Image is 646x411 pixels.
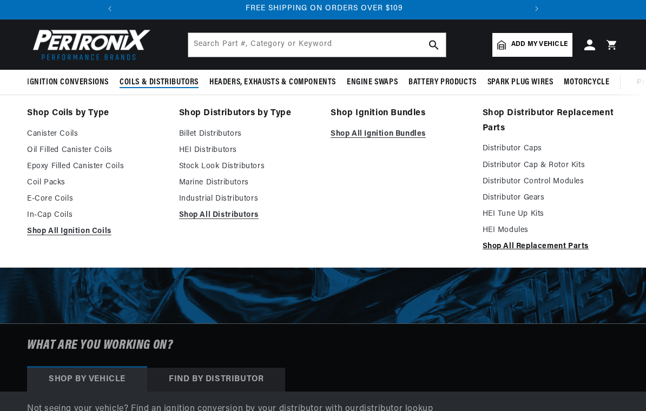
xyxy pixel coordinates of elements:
[179,106,316,121] a: Shop Distributors by Type
[483,175,619,188] a: Distributor Control Modules
[11,270,206,287] a: Payment, Pricing, and Promotions FAQ
[483,240,619,253] a: Shop All Replacement Parts
[11,92,206,109] a: FAQ
[482,70,559,95] summary: Spark Plug Wires
[246,4,403,12] span: FREE SHIPPING ON ORDERS OVER $109
[11,181,206,198] a: Shipping FAQs
[331,106,467,121] a: Shop Ignition Bundles
[27,368,147,392] div: Shop by vehicle
[114,70,204,95] summary: Coils & Distributors
[27,209,164,222] a: In-Cap Coils
[179,176,316,189] a: Marine Distributors
[11,254,206,264] div: Payment, Pricing, and Promotions
[341,70,403,95] summary: Engine Swaps
[11,289,206,308] button: Contact Us
[483,159,619,172] a: Distributor Cap & Rotor Kits
[11,137,206,154] a: FAQs
[27,70,114,95] summary: Ignition Conversions
[179,209,316,222] a: Shop All Distributors
[483,224,619,237] a: HEI Modules
[27,193,164,205] a: E-Core Coils
[27,128,164,141] a: Canister Coils
[122,3,527,15] div: 2 of 2
[179,193,316,205] a: Industrial Distributors
[511,39,568,50] span: Add my vehicle
[27,26,151,63] img: Pertronix
[487,77,553,88] span: Spark Plug Wires
[27,160,164,173] a: Epoxy Filled Canister Coils
[27,176,164,189] a: Coil Packs
[347,77,398,88] span: Engine Swaps
[11,75,206,85] div: Ignition Products
[564,77,609,88] span: Motorcycle
[483,142,619,155] a: Distributor Caps
[483,106,619,136] a: Shop Distributor Replacement Parts
[558,70,615,95] summary: Motorcycle
[27,106,164,121] a: Shop Coils by Type
[11,226,206,242] a: Orders FAQ
[422,33,446,57] button: search button
[179,160,316,173] a: Stock Look Distributors
[209,77,336,88] span: Headers, Exhausts & Components
[179,144,316,157] a: HEI Distributors
[483,191,619,204] a: Distributor Gears
[27,225,164,238] a: Shop All Ignition Coils
[331,128,467,141] a: Shop All Ignition Bundles
[204,70,341,95] summary: Headers, Exhausts & Components
[403,70,482,95] summary: Battery Products
[11,164,206,175] div: Shipping
[408,77,477,88] span: Battery Products
[492,33,572,57] a: Add my vehicle
[11,120,206,130] div: JBA Performance Exhaust
[188,33,446,57] input: Search Part #, Category or Keyword
[149,311,208,322] a: POWERED BY ENCHANT
[120,77,199,88] span: Coils & Distributors
[122,3,527,15] div: Announcement
[11,209,206,219] div: Orders
[179,128,316,141] a: Billet Distributors
[27,144,164,157] a: Oil Filled Canister Coils
[147,368,285,392] div: Find by Distributor
[27,77,109,88] span: Ignition Conversions
[483,208,619,221] a: HEI Tune Up Kits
